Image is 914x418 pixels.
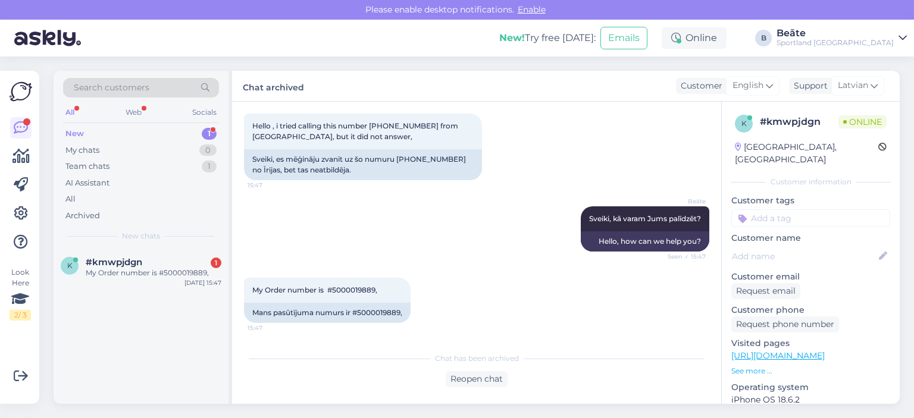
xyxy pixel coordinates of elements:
span: English [733,79,763,92]
p: Visited pages [731,337,890,350]
div: 0 [199,144,217,156]
span: 15:47 [248,181,292,190]
div: Customer [676,80,722,92]
span: Search customers [74,81,149,94]
div: Sveiki, es mēģināju zvanīt uz šo numuru [PHONE_NUMBER] no Īrijas, bet tas neatbildēja. [244,149,482,180]
p: Customer phone [731,304,890,316]
p: Customer tags [731,194,890,207]
div: Request email [731,283,800,299]
span: 15:47 [248,323,292,332]
div: Socials [190,105,219,120]
p: Operating system [731,381,890,394]
div: Online [662,27,727,49]
div: # kmwpjdgn [760,115,838,129]
div: Team chats [65,161,109,172]
div: 1 [202,128,217,140]
div: [GEOGRAPHIC_DATA], [GEOGRAPHIC_DATA] [735,141,878,166]
div: My Order number is #5000019889, [86,268,221,278]
p: iPhone OS 18.6.2 [731,394,890,406]
span: #kmwpjdgn [86,257,142,268]
div: Web [123,105,144,120]
div: Mans pasūtījuma numurs ir #5000019889, [244,303,411,323]
div: 1 [211,257,221,268]
div: Archived [65,210,100,222]
p: Customer name [731,232,890,244]
div: Support [789,80,828,92]
input: Add a tag [731,209,890,227]
div: My chats [65,144,99,156]
div: New [65,128,84,140]
input: Add name [732,250,877,263]
div: Beāte [777,29,894,38]
button: Emails [600,27,647,49]
label: Chat archived [243,78,304,94]
span: k [67,261,73,270]
span: k [741,119,747,128]
span: Sveiki, kā varam Jums palīdzēt? [589,214,701,223]
div: Hello, how can we help you? [581,231,709,252]
div: Try free [DATE]: [499,31,596,45]
span: Seen ✓ 15:47 [661,252,706,261]
p: See more ... [731,366,890,376]
div: [DATE] 15:47 [184,278,221,287]
span: New chats [122,231,160,241]
span: Hello , i tried calling this number [PHONE_NUMBER] from [GEOGRAPHIC_DATA], but it did not answer, [252,121,460,141]
div: B [755,30,772,46]
span: My Order number is #5000019889, [252,285,377,294]
span: Latvian [838,79,868,92]
div: Look Here [10,267,31,320]
div: All [63,105,77,120]
span: Online [838,115,887,128]
div: All [65,193,76,205]
span: Enable [514,4,549,15]
span: Beāte [661,197,706,206]
div: Request phone number [731,316,839,332]
b: New! [499,32,525,43]
div: Sportland [GEOGRAPHIC_DATA] [777,38,894,48]
a: BeāteSportland [GEOGRAPHIC_DATA] [777,29,907,48]
span: Chat has been archived [435,353,519,364]
div: AI Assistant [65,177,109,189]
div: Reopen chat [446,371,508,387]
div: 2 / 3 [10,310,31,320]
div: Customer information [731,177,890,187]
a: [URL][DOMAIN_NAME] [731,350,825,361]
div: 1 [202,161,217,172]
p: Customer email [731,271,890,283]
img: Askly Logo [10,80,32,103]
